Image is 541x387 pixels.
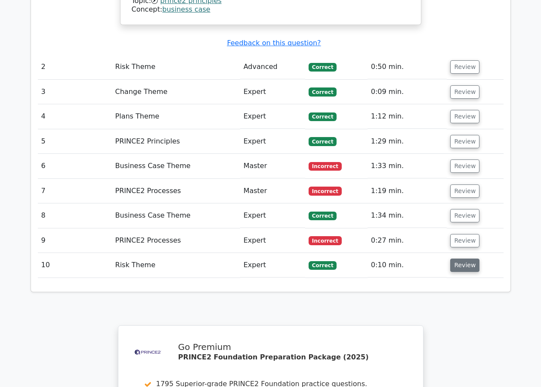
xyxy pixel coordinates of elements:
td: Business Case Theme [112,203,240,228]
button: Review [450,159,479,173]
span: Correct [309,63,337,72]
td: 1:33 min. [368,154,447,178]
button: Review [450,259,479,272]
button: Review [450,184,479,198]
td: Business Case Theme [112,154,240,178]
span: Incorrect [309,236,342,245]
div: Concept: [132,5,410,14]
td: 4 [38,104,112,129]
td: 6 [38,154,112,178]
td: Master [240,154,305,178]
td: 3 [38,80,112,104]
td: 0:09 min. [368,80,447,104]
button: Review [450,234,479,247]
td: Advanced [240,55,305,79]
button: Review [450,209,479,222]
td: 7 [38,179,112,203]
td: Change Theme [112,80,240,104]
td: Risk Theme [112,253,240,278]
td: 1:29 min. [368,129,447,154]
button: Review [450,110,479,123]
td: Expert [240,80,305,104]
td: 5 [38,129,112,154]
span: Correct [309,212,337,220]
td: 1:12 min. [368,104,447,129]
span: Incorrect [309,162,342,171]
td: Master [240,179,305,203]
td: Risk Theme [112,55,240,79]
td: 2 [38,55,112,79]
button: Review [450,85,479,99]
td: PRINCE2 Processes [112,228,240,253]
a: Feedback on this question? [227,39,321,47]
span: Correct [309,87,337,96]
td: 0:50 min. [368,55,447,79]
td: PRINCE2 Processes [112,179,240,203]
span: Incorrect [309,187,342,195]
td: 1:34 min. [368,203,447,228]
td: 1:19 min. [368,179,447,203]
td: Plans Theme [112,104,240,129]
td: 9 [38,228,112,253]
td: Expert [240,129,305,154]
td: Expert [240,228,305,253]
td: 8 [38,203,112,228]
td: PRINCE2 Principles [112,129,240,154]
button: Review [450,60,479,74]
td: 0:27 min. [368,228,447,253]
button: Review [450,135,479,148]
td: Expert [240,104,305,129]
td: Expert [240,253,305,278]
td: 10 [38,253,112,278]
span: Correct [309,261,337,270]
td: 0:10 min. [368,253,447,278]
span: Correct [309,137,337,146]
a: business case [162,5,210,13]
td: Expert [240,203,305,228]
span: Correct [309,112,337,121]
